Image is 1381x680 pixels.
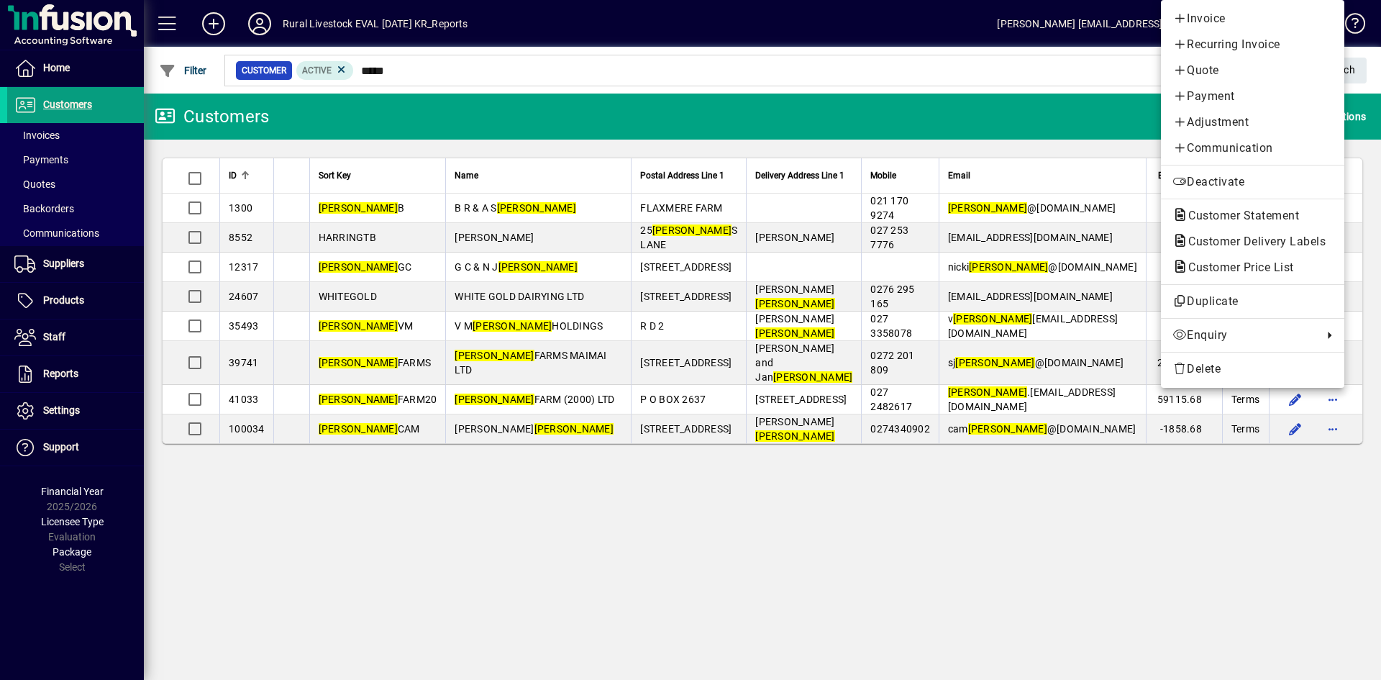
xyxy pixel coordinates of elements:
span: Customer Delivery Labels [1172,235,1333,248]
span: Recurring Invoice [1172,36,1333,53]
span: Delete [1172,361,1333,378]
span: Payment [1172,88,1333,105]
span: Quote [1172,62,1333,79]
span: Enquiry [1172,327,1316,344]
button: Deactivate customer [1161,169,1344,195]
span: Communication [1172,140,1333,157]
span: Deactivate [1172,173,1333,191]
span: Customer Price List [1172,260,1301,274]
span: Adjustment [1172,114,1333,131]
span: Invoice [1172,10,1333,27]
span: Customer Statement [1172,209,1306,222]
span: Duplicate [1172,293,1333,310]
